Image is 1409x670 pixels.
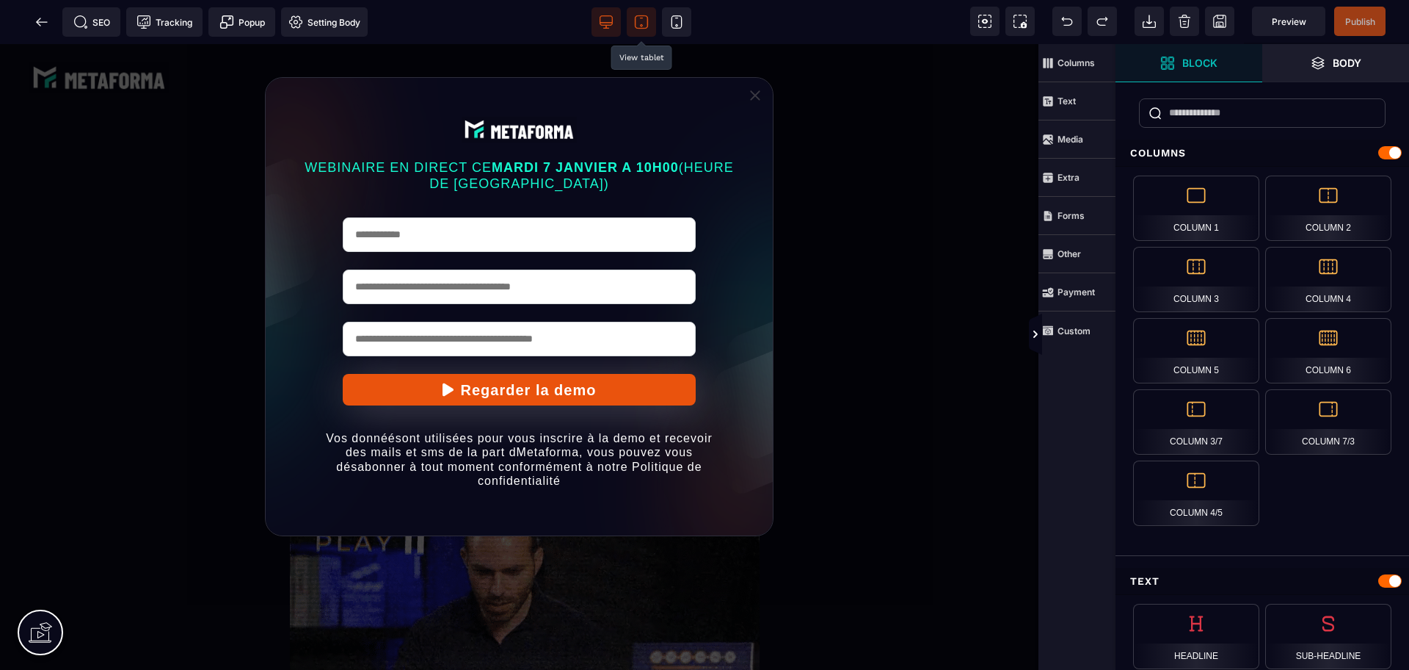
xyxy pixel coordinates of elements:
span: Create Alert Modal [208,7,275,37]
div: Sub-headline [1265,604,1391,669]
span: Tracking [136,15,192,29]
span: Clear [1170,7,1199,36]
span: Media [1038,120,1115,159]
span: View desktop [591,7,621,37]
span: Payment [1038,273,1115,311]
img: 074ec184fe1d2425f80d4b33d62ca662_abe9e435164421cb06e33ef15842a39e_e5ef653356713f0d7dd3797ab850248... [462,73,578,98]
div: Column 7/3 [1265,389,1391,455]
div: Column 1 [1133,176,1259,241]
span: Text [1038,82,1115,120]
strong: Columns [1057,57,1095,68]
div: Column 5 [1133,318,1259,383]
span: View mobile [662,7,691,37]
div: Column 4 [1265,247,1391,312]
strong: Media [1057,134,1083,145]
span: Undo [1052,7,1082,36]
div: Column 6 [1265,318,1391,383]
div: Column 3 [1133,247,1259,312]
span: Other [1038,235,1115,273]
span: Redo [1088,7,1117,36]
div: Column 4/5 [1133,461,1259,526]
span: Vos donnéésont utilisées pour vous inscrire à la demo et recevoir des mails et sms de la part dMe... [326,388,716,443]
div: Text [1115,568,1409,595]
span: View components [970,7,1000,36]
span: Open Import Webpage [1135,7,1164,36]
span: Forms [1038,197,1115,235]
span: Preview [1252,7,1325,36]
div: Column 3/7 [1133,389,1259,455]
strong: Payment [1057,287,1095,298]
strong: Other [1057,248,1081,259]
span: Save [1205,7,1234,36]
strong: Forms [1057,210,1085,221]
button: Regarder la demo [343,330,696,361]
text: WEBINAIRE EN DIRECT CE (HEURE DE [GEOGRAPHIC_DATA]) [299,112,740,151]
span: Open Layers [1262,44,1409,82]
span: Tracking code [126,7,203,37]
span: View tablet [627,7,656,37]
span: Custom Block [1038,311,1115,350]
span: Screenshot [1005,7,1035,36]
div: Column 2 [1265,176,1391,241]
strong: Block [1182,57,1217,68]
strong: Custom [1057,325,1091,336]
span: Open Blocks [1115,44,1262,82]
span: Save [1334,7,1386,36]
span: Toggle Views [1115,313,1130,357]
div: Headline [1133,604,1259,669]
strong: Extra [1057,172,1079,183]
span: Seo meta data [62,7,120,37]
span: Setting Body [288,15,360,29]
span: Columns [1038,44,1115,82]
span: Favicon [281,7,368,37]
span: Preview [1272,16,1306,27]
span: SEO [73,15,110,29]
strong: Body [1333,57,1361,68]
span: Back [27,7,57,37]
div: Columns [1115,140,1409,167]
span: Publish [1345,16,1375,27]
span: Popup [219,15,265,29]
b: MARDI 7 JANVIER A 10H00 [492,116,679,131]
a: Close [743,40,767,63]
span: Extra [1038,159,1115,197]
strong: Text [1057,96,1076,107]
